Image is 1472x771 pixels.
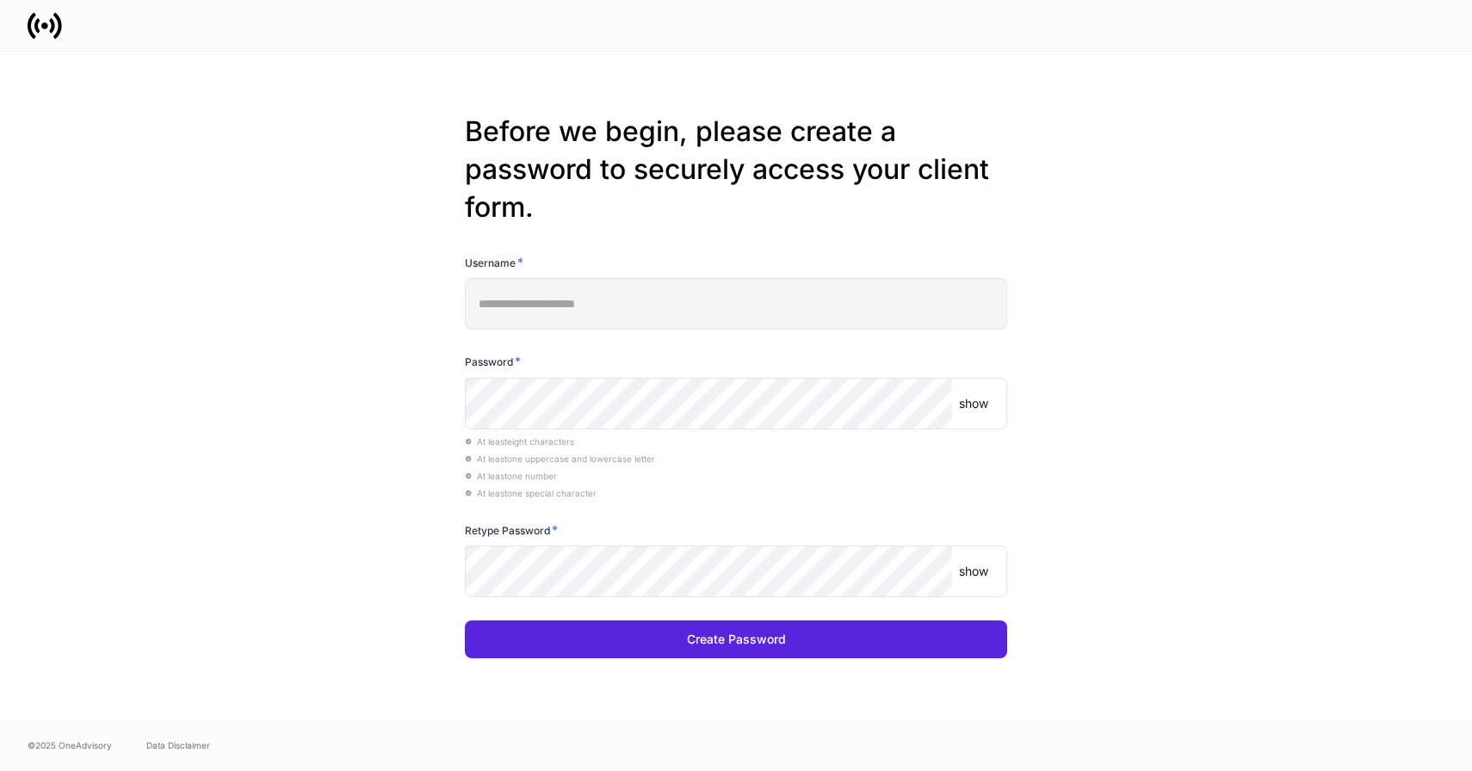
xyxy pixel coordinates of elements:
[146,738,210,752] a: Data Disclaimer
[465,488,597,498] span: At least one special character
[959,563,988,580] p: show
[465,436,574,447] span: At least eight characters
[465,453,655,464] span: At least one uppercase and lowercase letter
[465,254,523,271] h6: Username
[28,738,112,752] span: © 2025 OneAdvisory
[959,395,988,412] p: show
[687,631,786,648] div: Create Password
[465,471,557,481] span: At least one number
[465,353,521,370] h6: Password
[465,113,1007,226] h2: Before we begin, please create a password to securely access your client form.
[465,620,1007,658] button: Create Password
[465,521,558,539] h6: Retype Password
